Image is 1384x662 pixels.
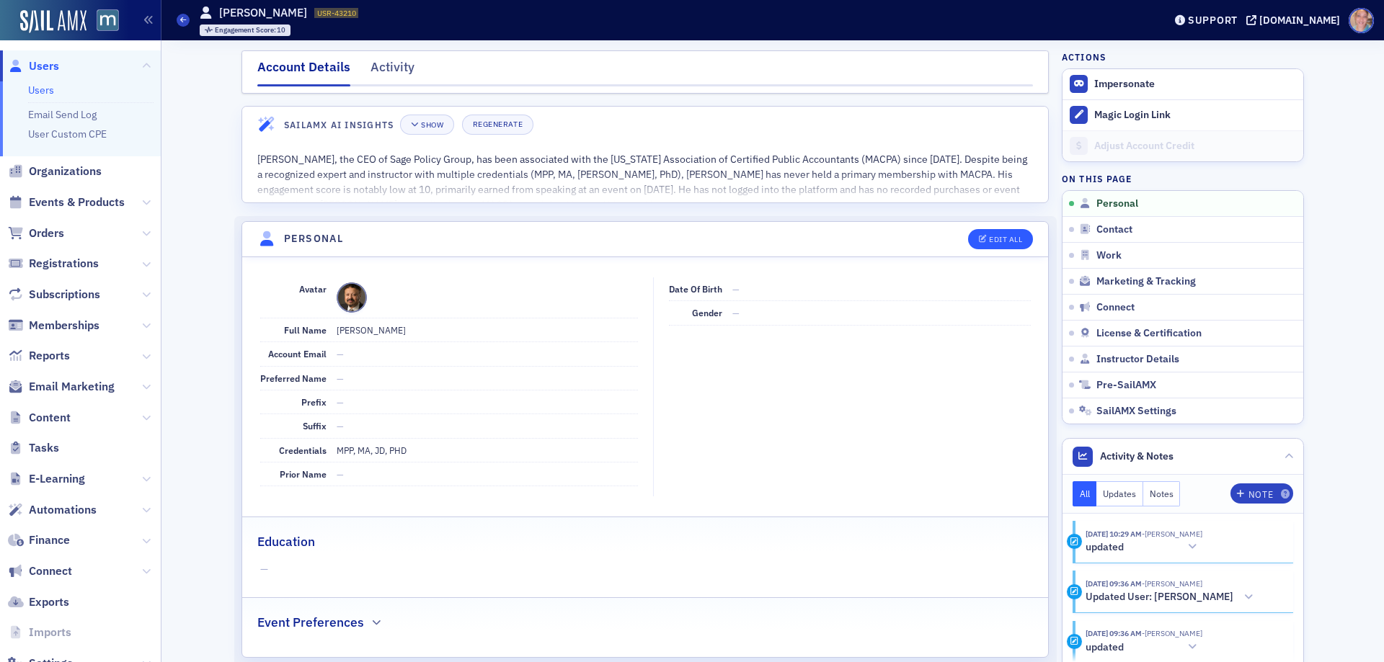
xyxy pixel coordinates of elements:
[732,283,740,295] span: —
[28,84,54,97] a: Users
[1086,640,1202,655] button: updated
[8,164,102,179] a: Organizations
[29,164,102,179] span: Organizations
[29,348,70,364] span: Reports
[8,379,115,395] a: Email Marketing
[8,58,59,74] a: Users
[1096,223,1132,236] span: Contact
[284,231,343,246] h4: Personal
[371,58,414,84] div: Activity
[1349,8,1374,33] span: Profile
[1248,491,1273,498] div: Note
[268,348,327,359] span: Account Email
[1230,483,1293,504] button: Note
[29,563,72,579] span: Connect
[337,318,638,341] dd: [PERSON_NAME]
[968,229,1033,249] button: Edit All
[303,420,327,431] span: Suffix
[301,396,327,408] span: Prefix
[29,471,85,487] span: E-Learning
[1086,578,1142,589] time: 4/26/2025 09:36 AM
[29,502,97,518] span: Automations
[1142,628,1202,638] span: Natalie Antonakas
[29,318,99,334] span: Memberships
[1094,78,1155,91] button: Impersonate
[29,532,70,548] span: Finance
[29,225,64,241] span: Orders
[29,256,99,272] span: Registrations
[1143,481,1181,506] button: Notes
[1062,172,1304,185] h4: On this page
[8,225,64,241] a: Orders
[669,283,722,295] span: Date of Birth
[1067,534,1082,549] div: Update
[732,307,740,318] span: —
[257,532,315,551] h2: Education
[337,372,344,384] span: —
[257,58,350,86] div: Account Details
[1096,327,1202,340] span: License & Certification
[284,118,394,131] h4: SailAMX AI Insights
[215,25,278,35] span: Engagement Score :
[1096,301,1135,314] span: Connect
[8,440,59,456] a: Tasks
[8,471,85,487] a: E-Learning
[29,379,115,395] span: Email Marketing
[29,594,69,610] span: Exports
[29,410,71,426] span: Content
[29,440,59,456] span: Tasks
[337,396,344,408] span: —
[86,9,119,34] a: View Homepage
[1063,130,1303,161] a: Adjust Account Credit
[257,613,364,632] h2: Event Preferences
[1067,634,1082,649] div: Update
[1142,578,1202,589] span: Natalie Antonakas
[1073,481,1097,506] button: All
[1246,15,1345,25] button: [DOMAIN_NAME]
[28,128,107,140] a: User Custom CPE
[284,324,327,336] span: Full Name
[1096,249,1122,262] span: Work
[20,10,86,33] a: SailAMX
[1086,591,1233,604] h5: Updated User: [PERSON_NAME]
[215,27,286,35] div: 10
[28,108,97,121] a: Email Send Log
[1096,379,1156,392] span: Pre-SailAMX
[1096,353,1179,366] span: Instructor Details
[1188,14,1238,27] div: Support
[1063,99,1303,130] button: Magic Login Link
[29,58,59,74] span: Users
[1096,481,1143,506] button: Updates
[1086,590,1259,605] button: Updated User: [PERSON_NAME]
[1062,50,1106,63] h4: Actions
[8,194,125,210] a: Events & Products
[1096,275,1196,288] span: Marketing & Tracking
[337,420,344,431] span: —
[421,121,443,129] div: Show
[29,194,125,210] span: Events & Products
[1100,449,1174,464] span: Activity & Notes
[989,236,1022,243] div: Edit All
[8,256,99,272] a: Registrations
[1067,584,1082,599] div: Activity
[1094,140,1296,153] div: Adjust Account Credit
[200,24,291,36] div: Engagement Score: 10
[1094,109,1296,122] div: Magic Login Link
[8,502,97,518] a: Automations
[1086,641,1124,654] h5: updated
[1259,14,1340,27] div: [DOMAIN_NAME]
[1086,540,1202,555] button: updated
[8,532,70,548] a: Finance
[29,625,71,640] span: Imports
[8,348,70,364] a: Reports
[280,468,327,480] span: Prior Name
[8,410,71,426] a: Content
[1086,541,1124,554] h5: updated
[29,287,100,303] span: Subscriptions
[692,307,722,318] span: Gender
[8,318,99,334] a: Memberships
[337,468,344,480] span: —
[8,594,69,610] a: Exports
[260,372,327,384] span: Preferred Name
[97,9,119,32] img: SailAMX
